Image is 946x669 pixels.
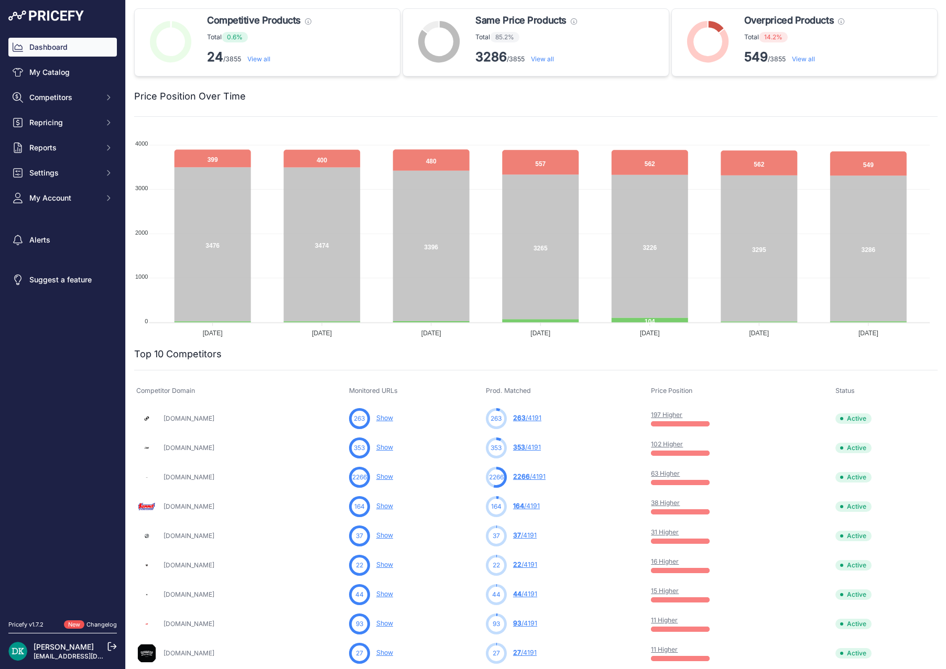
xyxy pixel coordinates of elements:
a: Suggest a feature [8,270,117,289]
a: View all [792,55,815,63]
a: 2266/4191 [513,473,546,480]
span: Active [835,619,872,629]
span: 27 [513,649,521,656]
button: Repricing [8,113,117,132]
span: 0.6% [222,32,248,42]
span: 27 [493,649,500,658]
a: 164/4191 [513,502,540,510]
a: View all [247,55,270,63]
a: 102 Higher [651,440,683,448]
span: 37 [493,531,500,541]
a: [DOMAIN_NAME] [164,473,214,481]
a: 197 Higher [651,411,682,419]
span: 353 [354,443,365,453]
p: Total [475,32,577,42]
a: Show [376,649,393,656]
a: Show [376,590,393,598]
span: 22 [513,561,521,568]
span: 44 [355,590,364,599]
span: Price Position [651,387,692,394]
span: 85.2% [490,32,519,42]
tspan: 3000 [135,185,148,191]
a: Alerts [8,231,117,249]
span: 37 [513,531,521,539]
tspan: 1000 [135,273,148,280]
p: /3855 [744,49,844,65]
span: Status [835,387,855,394]
tspan: [DATE] [858,330,878,337]
span: 2266 [489,473,504,482]
a: Dashboard [8,38,117,57]
span: Reports [29,142,98,153]
p: Total [744,32,844,42]
span: Same Price Products [475,13,566,28]
a: Show [376,619,393,627]
span: My Account [29,193,98,203]
p: /3855 [207,49,311,65]
a: 22/4191 [513,561,537,568]
a: [DOMAIN_NAME] [164,590,214,598]
tspan: [DATE] [530,330,550,337]
a: Show [376,502,393,510]
button: My Account [8,189,117,207]
span: New [64,620,84,629]
a: 11 Higher [651,645,678,653]
span: 93 [513,619,521,627]
a: 31 Higher [651,528,679,536]
button: Competitors [8,88,117,107]
a: Show [376,561,393,568]
a: 38 Higher [651,499,680,507]
span: 2266 [352,473,367,482]
a: Show [376,473,393,480]
span: 14.2% [759,32,788,42]
span: 22 [356,561,363,570]
span: 353 [513,443,525,451]
a: 16 Higher [651,557,679,565]
strong: 24 [207,49,223,64]
span: 263 [354,414,365,423]
h2: Top 10 Competitors [134,347,222,361]
span: 353 [491,443,502,453]
span: Competitor Domain [136,387,195,394]
a: [DOMAIN_NAME] [164,561,214,569]
tspan: [DATE] [312,330,332,337]
span: Active [835,413,872,424]
p: Total [207,32,311,42]
a: My Catalog [8,63,117,82]
span: 164 [354,502,365,511]
span: 44 [492,590,501,599]
span: Repricing [29,117,98,128]
span: 37 [356,531,363,541]
span: Active [835,501,872,512]
a: [EMAIL_ADDRESS][DOMAIN_NAME] [34,652,143,660]
a: [PERSON_NAME] [34,642,94,651]
tspan: 0 [145,318,148,324]
nav: Sidebar [8,38,117,608]
a: [DOMAIN_NAME] [164,649,214,657]
a: [DOMAIN_NAME] [164,414,214,422]
a: 93/4191 [513,619,537,627]
span: 93 [356,619,363,629]
span: 263 [491,414,502,423]
p: /3855 [475,49,577,65]
a: 15 Higher [651,587,679,595]
span: Active [835,531,872,541]
span: 164 [491,502,502,511]
a: 353/4191 [513,443,541,451]
span: Settings [29,168,98,178]
span: 22 [493,561,500,570]
tspan: [DATE] [749,330,769,337]
span: Competitors [29,92,98,103]
a: Show [376,443,393,451]
span: 44 [513,590,521,598]
span: Active [835,560,872,571]
span: 93 [493,619,500,629]
tspan: [DATE] [421,330,441,337]
tspan: [DATE] [203,330,223,337]
h2: Price Position Over Time [134,89,246,104]
a: 27/4191 [513,649,537,656]
a: 37/4191 [513,531,537,539]
a: Show [376,531,393,539]
a: [DOMAIN_NAME] [164,444,214,452]
span: Active [835,443,872,453]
